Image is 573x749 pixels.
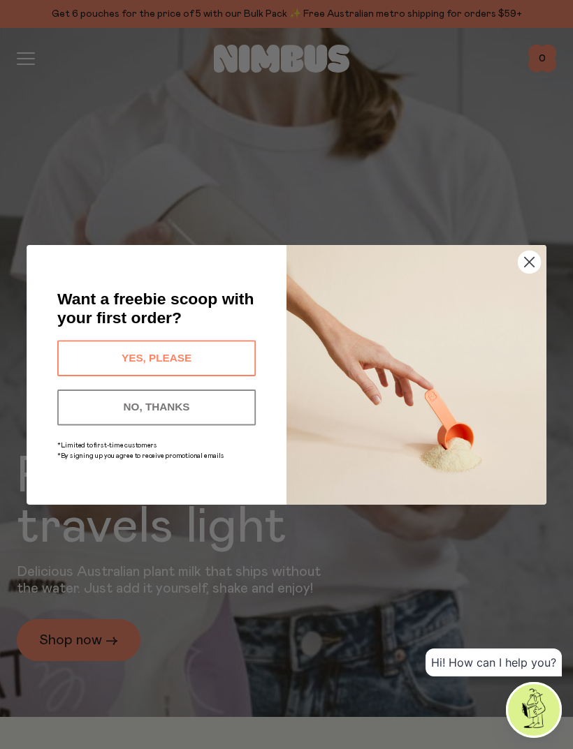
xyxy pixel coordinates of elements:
[518,250,541,273] button: Close dialog
[57,289,254,325] span: Want a freebie scoop with your first order?
[57,452,224,459] span: *By signing up you agree to receive promotional emails
[57,389,256,424] button: NO, THANKS
[426,648,562,676] div: Hi! How can I help you?
[286,245,546,505] img: c0d45117-8e62-4a02-9742-374a5db49d45.jpeg
[508,684,560,736] img: agent
[57,442,157,449] span: *Limited to first-time customers
[57,340,256,376] button: YES, PLEASE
